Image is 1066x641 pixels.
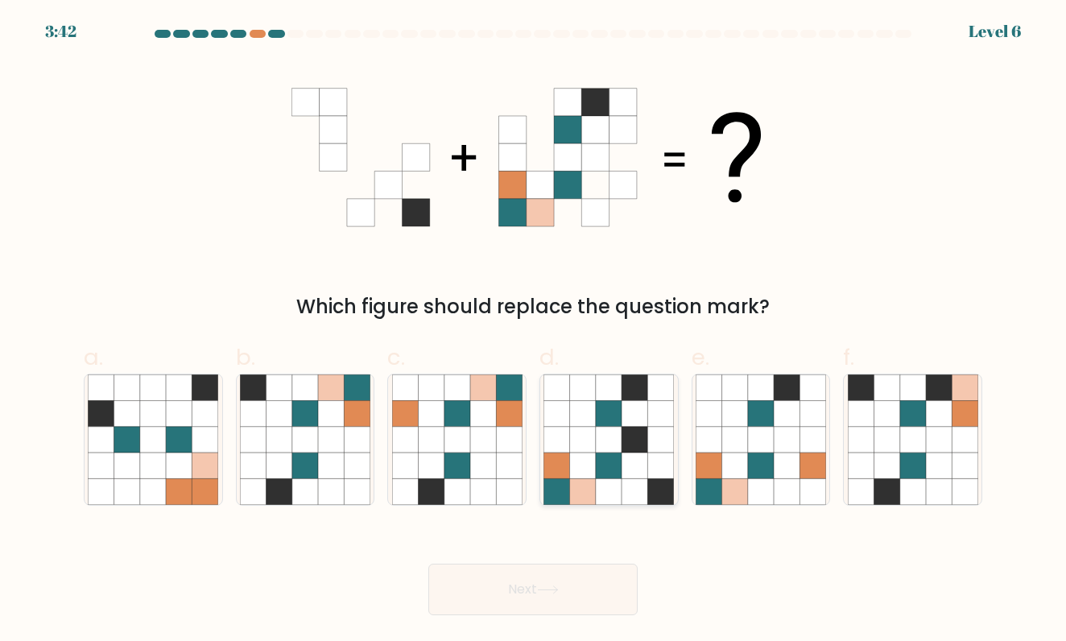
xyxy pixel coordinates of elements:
[93,292,973,321] div: Which figure should replace the question mark?
[45,19,76,43] div: 3:42
[843,341,854,373] span: f.
[84,341,103,373] span: a.
[692,341,709,373] span: e.
[236,341,255,373] span: b.
[539,341,559,373] span: d.
[387,341,405,373] span: c.
[428,564,638,615] button: Next
[969,19,1021,43] div: Level 6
